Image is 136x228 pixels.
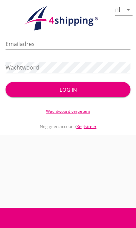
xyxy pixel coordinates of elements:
a: Wachtwoord vergeten? [46,108,90,114]
img: logo.1f945f1d.svg [23,6,113,31]
a: Registreer [76,124,97,129]
input: Emailadres [6,38,130,49]
div: Log in [17,86,119,94]
div: Nog geen account? [6,115,130,130]
div: nl [115,7,120,13]
button: Log in [6,82,130,97]
i: arrow_drop_down [124,6,133,14]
